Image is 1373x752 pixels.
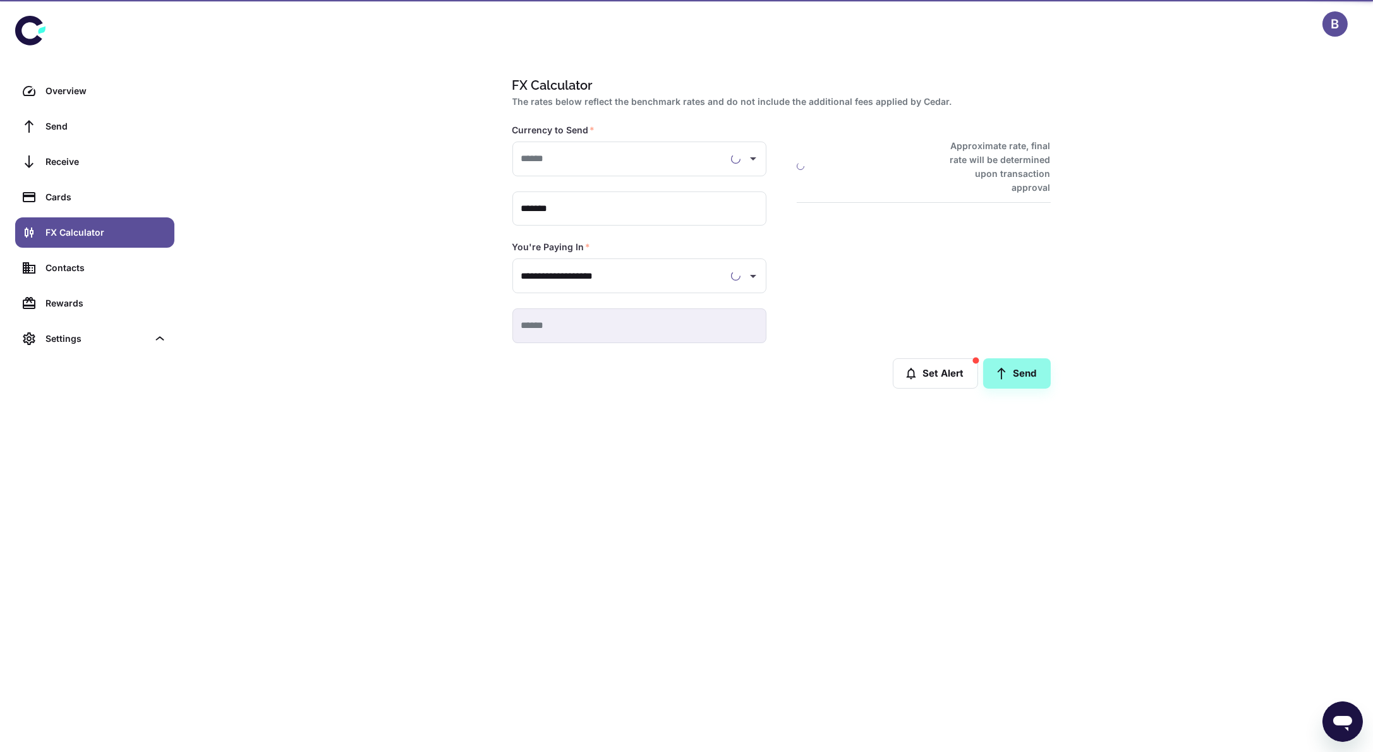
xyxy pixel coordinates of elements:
div: Rewards [45,296,167,310]
div: Send [45,119,167,133]
a: Receive [15,147,174,177]
h6: Approximate rate, final rate will be determined upon transaction approval [936,139,1051,195]
a: Send [15,111,174,142]
a: FX Calculator [15,217,174,248]
button: Open [744,150,762,167]
label: Currency to Send [512,124,595,136]
div: FX Calculator [45,226,167,240]
iframe: Button to launch messaging window, conversation in progress [1322,701,1363,742]
a: Overview [15,76,174,106]
div: Cards [45,190,167,204]
button: B [1322,11,1348,37]
div: Settings [15,324,174,354]
div: Settings [45,332,148,346]
a: Send [983,358,1051,389]
div: Contacts [45,261,167,275]
a: Contacts [15,253,174,283]
div: Receive [45,155,167,169]
button: Set Alert [893,358,978,389]
button: Open [744,267,762,285]
label: You're Paying In [512,241,591,253]
a: Rewards [15,288,174,318]
h1: FX Calculator [512,76,1046,95]
div: Overview [45,84,167,98]
a: Cards [15,182,174,212]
